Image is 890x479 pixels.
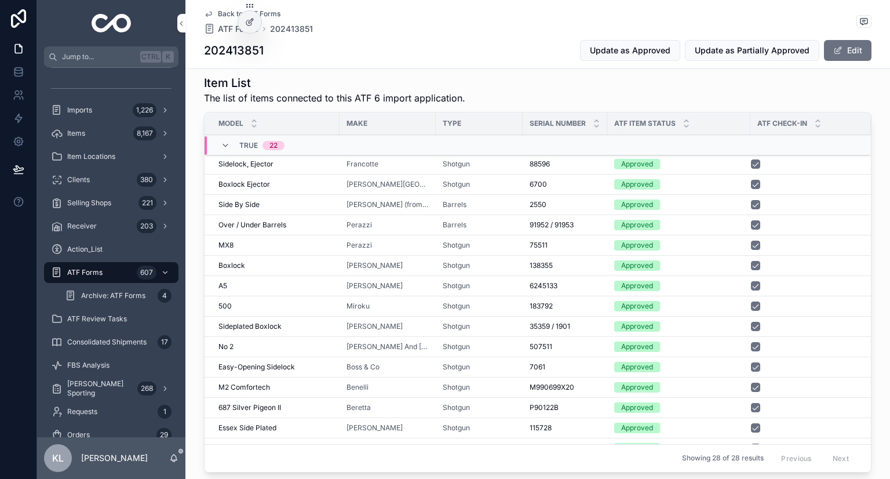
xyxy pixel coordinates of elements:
a: ATF Forms607 [44,262,178,283]
span: MX8 [218,241,234,250]
span: [PERSON_NAME] And [PERSON_NAME] (AyA) [346,342,429,351]
h1: 202413851 [204,42,264,59]
a: Boxlock [218,261,333,270]
a: Approved [614,382,743,393]
span: Consolidated Shipments [67,338,147,347]
span: Showing 28 of 28 results [682,453,764,463]
span: 7061 [530,362,545,372]
a: Over / Under Barrels [218,220,333,230]
span: Imports [67,106,92,115]
div: 29 [156,428,172,442]
a: Approved [614,199,743,210]
a: Orders29 [44,424,178,445]
span: Shotgun [443,180,470,189]
a: Beretta [346,403,371,412]
a: Essex Side Plated [218,423,333,433]
a: Selling Shops221 [44,193,178,213]
span: Items [67,129,85,138]
span: 202413851 [270,23,313,35]
span: 687 Silver Pigeon II [218,403,281,412]
a: Beretta [346,403,429,412]
a: Barrels [443,200,516,209]
span: The list of items connected to this ATF 6 import application. [204,91,465,105]
div: Approved [621,342,653,352]
a: Back to ATF Forms [204,9,280,19]
a: Francotte [346,159,378,169]
div: Approved [621,159,653,169]
a: Boss & Co [346,362,429,372]
a: [PERSON_NAME][GEOGRAPHIC_DATA] [346,180,429,189]
a: No 2 [218,342,333,351]
a: Shotgun [443,159,470,169]
a: Shotgun [443,281,470,291]
a: P90122B [530,403,600,412]
a: [PERSON_NAME] Sporting268 [44,378,178,399]
a: Shotgun [443,241,470,250]
a: Clients380 [44,169,178,190]
a: Sidelock, Ejector [218,159,333,169]
span: Essex Side Plated [218,423,276,433]
span: Item Locations [67,152,115,161]
h1: Item List [204,75,465,91]
a: Approved [614,179,743,190]
span: Model [218,119,243,128]
span: TRUE [239,141,258,150]
a: [PERSON_NAME] [346,261,403,270]
a: Shotgun [443,383,516,392]
span: 6700 [530,180,547,189]
a: Shotgun [443,342,470,351]
span: 500 [218,302,232,311]
div: Approved [621,199,653,210]
div: Approved [621,301,653,311]
div: Approved [621,260,653,271]
div: 1 [158,405,172,419]
a: [PERSON_NAME] [346,423,403,433]
a: Perazzi [346,220,372,230]
a: Shotgun [443,362,470,372]
span: Requests [67,407,97,416]
a: [PERSON_NAME] [346,281,403,291]
a: 6700 [530,180,600,189]
span: 88596 [530,159,550,169]
span: Boss & Co [346,362,380,372]
span: Make [346,119,367,128]
div: 17 [158,335,172,349]
a: M990699X20 [530,383,600,392]
a: [PERSON_NAME] [346,261,429,270]
span: FBS Analysis [67,361,110,370]
a: Shotgun [443,159,516,169]
a: Requests1 [44,401,178,422]
a: MX8 [218,241,333,250]
a: Approved [614,281,743,291]
a: Barrels [443,220,466,230]
a: Shotgun [443,261,470,270]
a: 507511 [530,342,600,351]
a: 687 Silver Pigeon II [218,403,333,412]
a: Boxlock Ejector [218,180,333,189]
div: Approved [621,402,653,413]
a: ATF Forms [204,23,258,35]
a: [PERSON_NAME] [346,322,429,331]
a: [PERSON_NAME] [346,423,429,433]
span: 507511 [530,342,552,351]
div: 1,226 [133,103,156,117]
span: 6245133 [530,281,557,291]
a: A5 [218,281,333,291]
a: Perazzi [346,241,372,250]
a: Miroku [346,302,370,311]
a: Shotgun [443,403,516,412]
div: 268 [137,382,156,395]
div: Approved [621,382,653,393]
div: 22 [269,141,278,150]
div: Approved [621,362,653,372]
a: Shotgun [443,322,516,331]
a: Shotgun [443,403,470,412]
span: K [163,52,173,61]
a: Approved [614,362,743,372]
